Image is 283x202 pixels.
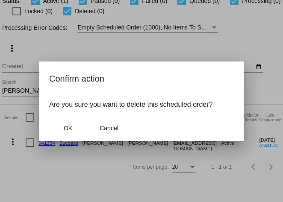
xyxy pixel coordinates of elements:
[49,101,234,108] p: Are you sure you want to delete this scheduled order?
[64,125,72,132] span: OK
[90,120,128,136] button: Close dialog
[100,125,118,132] span: Cancel
[49,120,87,136] button: Close dialog
[49,72,234,85] h2: Confirm action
